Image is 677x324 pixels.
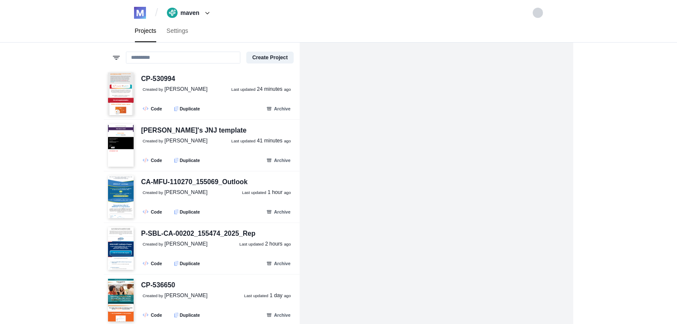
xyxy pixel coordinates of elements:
[284,139,291,143] small: ago
[143,293,163,298] small: Created by
[244,292,291,300] a: Last updated 1 day ago
[244,293,268,298] small: Last updated
[140,310,166,320] a: Code
[231,86,291,93] a: Last updated 24 minutes ago
[239,242,264,246] small: Last updated
[231,87,256,92] small: Last updated
[262,104,295,113] button: Archive
[141,177,248,188] div: CA-MFU-110270_155069_Outlook
[141,74,175,84] div: CP-530994
[143,190,163,195] small: Created by
[169,207,204,217] button: Duplicate
[164,292,207,298] span: [PERSON_NAME]
[262,207,295,217] button: Archive
[141,125,247,136] div: [PERSON_NAME]'s JNJ template
[246,52,294,64] button: Create Project
[169,258,204,268] button: Duplicate
[143,242,163,246] small: Created by
[242,190,266,195] small: Last updated
[141,280,175,291] div: CP-536650
[140,104,166,113] a: Code
[164,241,207,247] span: [PERSON_NAME]
[130,20,162,42] a: Projects
[155,6,158,20] span: /
[231,139,256,143] small: Last updated
[140,258,166,268] a: Code
[164,86,207,92] span: [PERSON_NAME]
[140,207,166,217] a: Code
[164,138,207,144] span: [PERSON_NAME]
[143,139,163,143] small: Created by
[262,155,295,165] button: Archive
[284,293,291,298] small: ago
[169,155,204,165] button: Duplicate
[169,104,204,113] button: Duplicate
[262,310,295,320] button: Archive
[140,155,166,165] a: Code
[284,242,291,246] small: ago
[161,20,193,42] a: Settings
[239,240,291,248] a: Last updated 2 hours ago
[141,229,256,239] div: P-SBL-CA-00202_155474_2025_Rep
[169,310,204,320] button: Duplicate
[284,190,291,195] small: ago
[143,87,163,92] small: Created by
[242,189,291,197] a: Last updated 1 hour ago
[262,258,295,268] button: Archive
[134,7,146,19] img: logo
[164,6,216,20] button: maven
[231,137,291,145] a: Last updated 41 minutes ago
[164,189,207,195] span: [PERSON_NAME]
[284,87,291,92] small: ago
